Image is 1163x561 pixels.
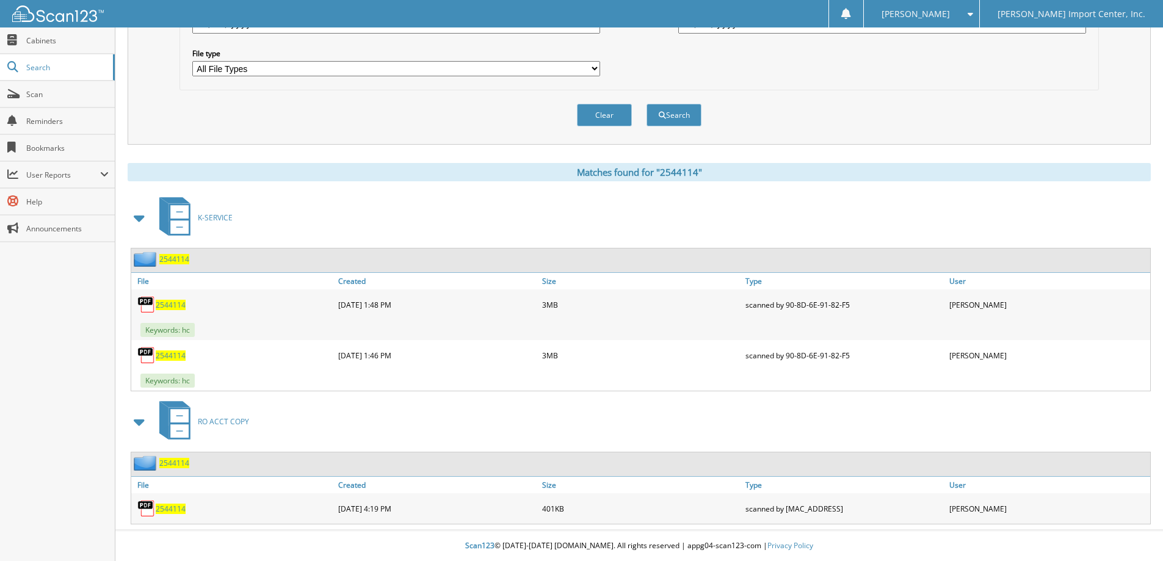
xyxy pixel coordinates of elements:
[26,170,100,180] span: User Reports
[742,496,946,521] div: scanned by [MAC_ADDRESS]
[1102,502,1163,561] iframe: Chat Widget
[946,273,1150,289] a: User
[335,292,539,317] div: [DATE] 1:48 PM
[335,343,539,367] div: [DATE] 1:46 PM
[577,104,632,126] button: Clear
[156,300,186,310] a: 2544114
[26,62,107,73] span: Search
[26,89,109,100] span: Scan
[198,212,233,223] span: K-SERVICE
[131,477,335,493] a: File
[156,350,186,361] a: 2544114
[26,35,109,46] span: Cabinets
[647,104,701,126] button: Search
[946,343,1150,367] div: [PERSON_NAME]
[156,504,186,514] a: 2544114
[115,531,1163,561] div: © [DATE]-[DATE] [DOMAIN_NAME]. All rights reserved | appg04-scan123-com |
[26,143,109,153] span: Bookmarks
[137,499,156,518] img: PDF.png
[539,292,743,317] div: 3MB
[26,223,109,234] span: Announcements
[767,540,813,551] a: Privacy Policy
[137,295,156,314] img: PDF.png
[539,343,743,367] div: 3MB
[539,496,743,521] div: 401KB
[159,254,189,264] a: 2544114
[539,273,743,289] a: Size
[131,273,335,289] a: File
[742,343,946,367] div: scanned by 90-8D-6E-91-82-F5
[159,458,189,468] a: 2544114
[998,10,1145,18] span: [PERSON_NAME] Import Center, Inc.
[335,273,539,289] a: Created
[539,477,743,493] a: Size
[335,496,539,521] div: [DATE] 4:19 PM
[152,194,233,242] a: K-SERVICE
[137,346,156,364] img: PDF.png
[128,163,1151,181] div: Matches found for "2544114"
[140,374,195,388] span: Keywords: hc
[946,496,1150,521] div: [PERSON_NAME]
[134,455,159,471] img: folder2.png
[946,292,1150,317] div: [PERSON_NAME]
[742,477,946,493] a: Type
[12,5,104,22] img: scan123-logo-white.svg
[465,540,495,551] span: Scan123
[198,416,249,427] span: RO ACCT COPY
[742,273,946,289] a: Type
[152,397,249,446] a: RO ACCT COPY
[742,292,946,317] div: scanned by 90-8D-6E-91-82-F5
[946,477,1150,493] a: User
[192,48,600,59] label: File type
[335,477,539,493] a: Created
[26,197,109,207] span: Help
[882,10,950,18] span: [PERSON_NAME]
[26,116,109,126] span: Reminders
[134,252,159,267] img: folder2.png
[140,323,195,337] span: Keywords: hc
